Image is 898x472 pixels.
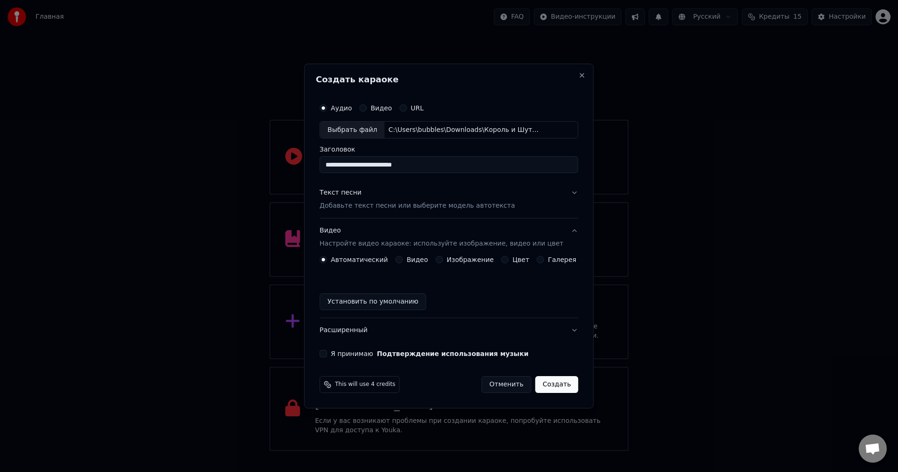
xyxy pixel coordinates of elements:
p: Добавьте текст песни или выберите модель автотекста [319,202,515,211]
div: C:\Users\bubbles\Downloads\Король и Шут - Кукла колдуна.mp3 [384,125,543,135]
label: Я принимаю [331,350,529,357]
div: Видео [319,226,563,249]
button: Отменить [481,376,531,393]
label: Заголовок [319,146,578,153]
button: Я принимаю [377,350,529,357]
button: Установить по умолчанию [319,293,426,310]
label: Цвет [513,256,529,263]
h2: Создать караоке [316,75,582,84]
label: URL [411,105,424,111]
label: Автоматический [331,256,388,263]
p: Настройте видео караоке: используйте изображение, видео или цвет [319,239,563,248]
div: ВидеоНастройте видео караоке: используйте изображение, видео или цвет [319,256,578,318]
button: Текст песниДобавьте текст песни или выберите модель автотекста [319,181,578,218]
span: This will use 4 credits [335,381,395,388]
button: Создать [535,376,578,393]
label: Галерея [548,256,577,263]
label: Видео [406,256,428,263]
label: Изображение [447,256,494,263]
div: Выбрать файл [320,122,384,138]
button: ВидеоНастройте видео караоке: используйте изображение, видео или цвет [319,219,578,256]
div: Текст песни [319,189,362,198]
button: Расширенный [319,318,578,342]
label: Видео [370,105,392,111]
label: Аудио [331,105,352,111]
